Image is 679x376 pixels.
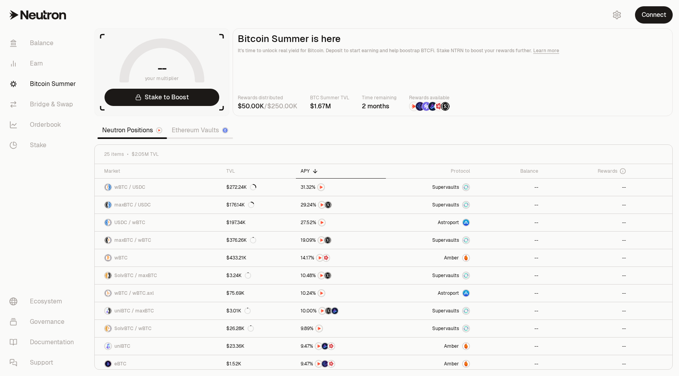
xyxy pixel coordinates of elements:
button: NTRN [301,183,381,191]
a: SupervaultsSupervaults [386,232,475,249]
span: uniBTC [114,343,130,349]
img: Bedrock Diamonds [322,343,328,349]
a: NTRNMars Fragments [296,249,386,266]
img: EtherFi Points [416,102,424,111]
span: Supervaults [432,237,459,243]
p: Rewards distributed [238,94,297,102]
a: SupervaultsSupervaults [386,320,475,337]
div: $197.34K [226,219,246,226]
span: Supervaults [432,272,459,279]
img: NTRN [318,184,324,190]
a: SolvBTC LogowBTC LogoSolvBTC / wBTC [95,320,222,337]
span: Supervaults [432,325,459,332]
a: $272.24K [222,179,296,196]
img: NTRN [318,237,325,243]
div: Market [104,168,217,174]
a: SupervaultsSupervaults [386,179,475,196]
a: NTRN [296,214,386,231]
img: wBTC Logo [105,255,111,261]
a: -- [475,232,543,249]
span: eBTC [114,361,127,367]
button: NTRN [301,289,381,297]
a: Governance [3,312,85,332]
a: -- [543,285,631,302]
img: Mars Fragments [323,255,329,261]
img: USDC Logo [105,219,108,226]
a: $433.21K [222,249,296,266]
a: Earn [3,53,85,74]
a: Neutron Positions [97,122,167,138]
div: $1.52K [226,361,241,367]
a: AmberAmber [386,249,475,266]
a: NTRNBedrock DiamondsMars Fragments [296,338,386,355]
img: NTRN [316,361,322,367]
button: NTRNEtherFi PointsMars Fragments [301,360,381,368]
a: -- [543,249,631,266]
a: -- [475,196,543,214]
button: NTRNBedrock DiamondsMars Fragments [301,342,381,350]
a: Learn more [533,47,559,54]
img: Supervaults [463,184,469,190]
div: Protocol [391,168,470,174]
img: Structured Points [325,308,332,314]
img: NTRN [318,290,325,296]
img: Supervaults [463,308,469,314]
span: Amber [444,361,459,367]
button: NTRN [301,219,381,226]
span: USDC / wBTC [114,219,145,226]
span: your multiplier [145,75,179,82]
a: uniBTC LogomaxBTC LogouniBTC / maxBTC [95,302,222,319]
a: -- [543,214,631,231]
span: uniBTC / maxBTC [114,308,154,314]
a: NTRNStructured PointsBedrock Diamonds [296,302,386,319]
a: $75.69K [222,285,296,302]
a: -- [475,267,543,284]
button: NTRNStructured Points [301,272,381,279]
a: -- [475,249,543,266]
span: Rewards [598,168,617,174]
img: Mars Fragments [435,102,443,111]
img: wBTC Logo [108,219,111,226]
img: Supervaults [463,325,469,332]
img: Ethereum Logo [223,128,228,133]
span: Astroport [438,219,459,226]
span: Supervaults [432,202,459,208]
a: $26.28K [222,320,296,337]
span: wBTC [114,255,128,261]
a: -- [543,196,631,214]
img: wBTC Logo [105,184,108,190]
button: NTRNStructured PointsBedrock Diamonds [301,307,381,315]
div: APY [301,168,381,174]
button: Connect [635,6,673,24]
img: NTRN [316,325,322,332]
a: wBTC LogoUSDC LogowBTC / USDC [95,179,222,196]
button: NTRN [301,325,381,332]
a: SupervaultsSupervaults [386,267,475,284]
a: SupervaultsSupervaults [386,196,475,214]
img: Amber [463,343,469,349]
img: SolvBTC Logo [105,325,108,332]
p: It's time to unlock real yield for Bitcoin. Deposit to start earning and help boostrap BTCFi. Sta... [238,47,668,55]
button: NTRNMars Fragments [301,254,381,262]
a: Balance [3,33,85,53]
span: Astroport [438,290,459,296]
img: Structured Points [441,102,450,111]
a: $1.52K [222,355,296,372]
img: uniBTC Logo [105,308,108,314]
a: -- [543,232,631,249]
a: -- [475,179,543,196]
a: $197.34K [222,214,296,231]
a: -- [475,355,543,372]
img: maxBTC Logo [108,272,111,279]
a: -- [475,338,543,355]
a: -- [475,320,543,337]
a: NTRNStructured Points [296,267,386,284]
div: $376.26K [226,237,256,243]
a: Ecosystem [3,291,85,312]
a: -- [543,320,631,337]
img: Structured Points [325,272,331,279]
div: / [238,102,297,111]
a: Astroport [386,214,475,231]
img: USDC Logo [108,184,111,190]
button: NTRNStructured Points [301,236,381,244]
